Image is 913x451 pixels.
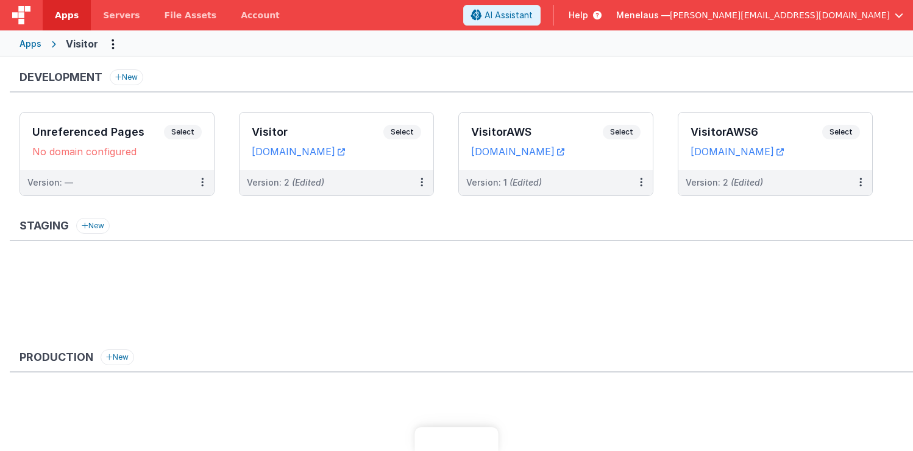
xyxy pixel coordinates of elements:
[76,218,110,234] button: New
[463,5,541,26] button: AI Assistant
[603,125,641,139] span: Select
[252,126,383,138] h3: Visitor
[20,71,102,83] h3: Development
[165,9,217,21] span: File Assets
[20,220,69,232] h3: Staging
[616,9,903,21] button: Menelaus — [PERSON_NAME][EMAIL_ADDRESS][DOMAIN_NAME]
[485,9,533,21] span: AI Assistant
[569,9,588,21] span: Help
[252,145,345,158] a: [DOMAIN_NAME]
[292,177,324,187] span: (Edited)
[670,9,890,21] span: [PERSON_NAME][EMAIL_ADDRESS][DOMAIN_NAME]
[691,126,822,138] h3: VisitorAWS6
[686,177,763,189] div: Version: 2
[55,9,79,21] span: Apps
[164,125,202,139] span: Select
[510,177,542,187] span: (Edited)
[691,145,784,158] a: [DOMAIN_NAME]
[32,126,164,138] h3: Unreferenced Pages
[383,125,421,139] span: Select
[466,177,542,189] div: Version: 1
[616,9,670,21] span: Menelaus —
[471,145,564,158] a: [DOMAIN_NAME]
[110,69,143,85] button: New
[32,145,202,158] div: No domain configured
[822,125,860,139] span: Select
[103,9,140,21] span: Servers
[20,38,41,50] div: Apps
[247,177,324,189] div: Version: 2
[471,126,603,138] h3: VisitorAWS
[66,37,98,51] div: Visitor
[731,177,763,187] span: (Edited)
[20,351,93,363] h3: Production
[27,177,73,189] div: Version: —
[103,34,123,54] button: Options
[101,349,134,365] button: New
